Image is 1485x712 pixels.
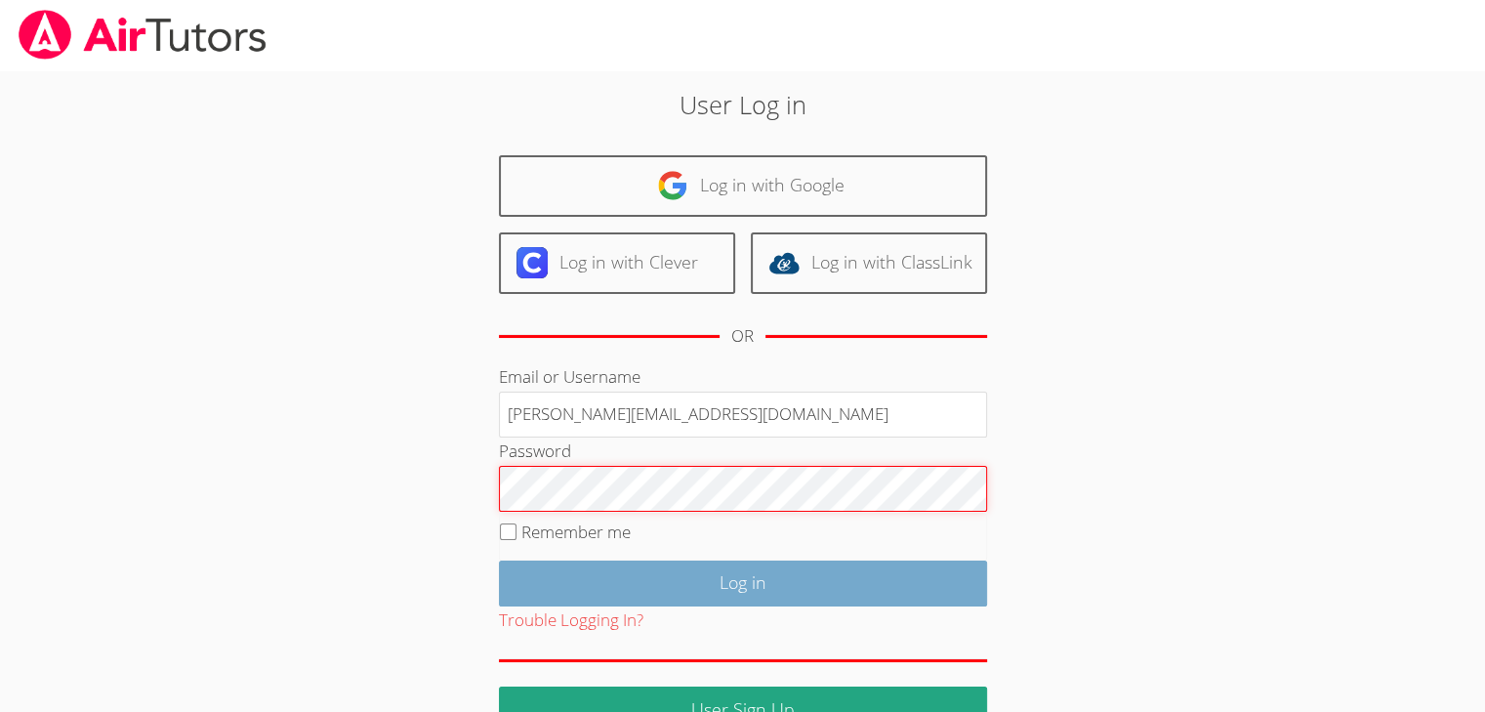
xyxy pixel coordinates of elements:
[657,170,688,201] img: google-logo-50288ca7cdecda66e5e0955fdab243c47b7ad437acaf1139b6f446037453330a.svg
[768,247,800,278] img: classlink-logo-d6bb404cc1216ec64c9a2012d9dc4662098be43eaf13dc465df04b49fa7ab582.svg
[521,521,631,543] label: Remember me
[499,232,735,294] a: Log in with Clever
[499,607,643,635] button: Trouble Logging In?
[731,322,754,351] div: OR
[499,365,640,388] label: Email or Username
[17,10,268,60] img: airtutors_banner-c4298cdbf04f3fff15de1276eac7730deb9818008684d7c2e4769d2f7ddbe033.png
[342,86,1143,123] h2: User Log in
[499,155,987,217] a: Log in with Google
[751,232,987,294] a: Log in with ClassLink
[516,247,548,278] img: clever-logo-6eab21bc6e7a338710f1a6ff85c0baf02591cd810cc4098c63d3a4b26e2feb20.svg
[499,561,987,607] input: Log in
[499,440,571,462] label: Password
